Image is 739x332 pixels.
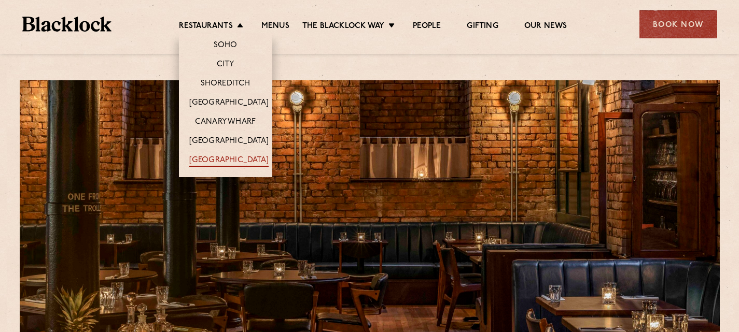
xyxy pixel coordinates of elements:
[302,21,384,33] a: The Blacklock Way
[261,21,289,33] a: Menus
[195,117,256,128] a: Canary Wharf
[413,21,441,33] a: People
[189,155,269,167] a: [GEOGRAPHIC_DATA]
[524,21,567,33] a: Our News
[22,17,112,32] img: BL_Textured_Logo-footer-cropped.svg
[214,40,238,52] a: Soho
[467,21,498,33] a: Gifting
[201,79,250,90] a: Shoreditch
[217,60,234,71] a: City
[179,21,233,33] a: Restaurants
[189,98,269,109] a: [GEOGRAPHIC_DATA]
[189,136,269,148] a: [GEOGRAPHIC_DATA]
[639,10,717,38] div: Book Now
